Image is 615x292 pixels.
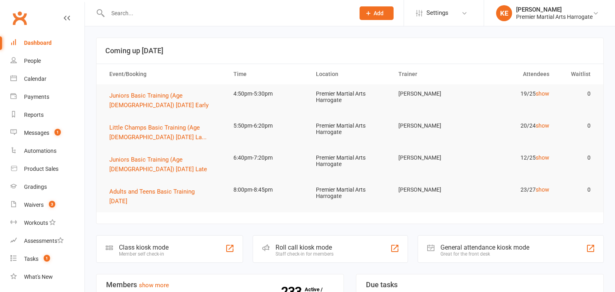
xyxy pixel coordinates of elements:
div: Member self check-in [119,251,169,257]
div: Assessments [24,238,64,244]
h3: Due tasks [366,281,594,289]
a: Product Sales [10,160,84,178]
td: 6:40pm-7:20pm [226,148,309,167]
td: 4:50pm-5:30pm [226,84,309,103]
a: Clubworx [10,8,30,28]
a: Dashboard [10,34,84,52]
button: Add [360,6,394,20]
td: [PERSON_NAME] [391,148,474,167]
a: Waivers 3 [10,196,84,214]
span: Settings [426,4,448,22]
div: [PERSON_NAME] [516,6,593,13]
td: [PERSON_NAME] [391,180,474,199]
th: Waitlist [557,64,598,84]
td: 0 [557,148,598,167]
td: Premier Martial Arts Harrogate [309,116,391,142]
div: KE [496,5,512,21]
button: Juniors Basic Training (Age [DEMOGRAPHIC_DATA]) [DATE] Early [109,91,219,110]
span: Juniors Basic Training (Age [DEMOGRAPHIC_DATA]) [DATE] Early [109,92,209,109]
a: show more [139,282,169,289]
span: 3 [49,201,55,208]
a: Gradings [10,178,84,196]
a: Tasks 1 [10,250,84,268]
div: Waivers [24,202,44,208]
td: [PERSON_NAME] [391,116,474,135]
a: Workouts [10,214,84,232]
input: Search... [105,8,349,19]
th: Event/Booking [102,64,226,84]
div: Roll call kiosk mode [275,244,334,251]
td: 0 [557,84,598,103]
div: Automations [24,148,56,154]
span: 1 [54,129,61,136]
a: Calendar [10,70,84,88]
a: show [536,154,549,161]
div: People [24,58,41,64]
div: Gradings [24,184,47,190]
div: Messages [24,130,49,136]
div: General attendance kiosk mode [440,244,529,251]
a: show [536,90,549,97]
td: [PERSON_NAME] [391,84,474,103]
th: Time [226,64,309,84]
div: Calendar [24,76,46,82]
a: People [10,52,84,70]
div: Class kiosk mode [119,244,169,251]
a: show [536,122,549,129]
div: Tasks [24,256,38,262]
button: Little Champs Basic Training (Age [DEMOGRAPHIC_DATA]) [DATE] La... [109,123,219,142]
td: 8:00pm-8:45pm [226,180,309,199]
a: Automations [10,142,84,160]
div: Premier Martial Arts Harrogate [516,13,593,20]
a: show [536,186,549,193]
th: Location [309,64,391,84]
span: Add [374,10,384,16]
td: 23/27 [474,180,556,199]
div: Great for the front desk [440,251,529,257]
div: Dashboard [24,40,52,46]
span: Adults and Teens Basic Training [DATE] [109,188,195,205]
span: Little Champs Basic Training (Age [DEMOGRAPHIC_DATA]) [DATE] La... [109,124,207,141]
td: 12/25 [474,148,556,167]
div: Staff check-in for members [275,251,334,257]
td: 5:50pm-6:20pm [226,116,309,135]
td: Premier Martial Arts Harrogate [309,180,391,206]
button: Juniors Basic Training (Age [DEMOGRAPHIC_DATA]) [DATE] Late [109,155,219,174]
h3: Coming up [DATE] [105,47,595,55]
td: Premier Martial Arts Harrogate [309,148,391,174]
div: Workouts [24,220,48,226]
th: Trainer [391,64,474,84]
a: Reports [10,106,84,124]
h3: Members [106,281,334,289]
td: 20/24 [474,116,556,135]
a: What's New [10,268,84,286]
th: Attendees [474,64,556,84]
div: Payments [24,94,49,100]
a: Messages 1 [10,124,84,142]
div: Reports [24,112,44,118]
a: Payments [10,88,84,106]
span: 1 [44,255,50,262]
td: 0 [557,116,598,135]
div: What's New [24,274,53,280]
div: Product Sales [24,166,58,172]
button: Adults and Teens Basic Training [DATE] [109,187,219,206]
a: Assessments [10,232,84,250]
td: 19/25 [474,84,556,103]
td: 0 [557,180,598,199]
span: Juniors Basic Training (Age [DEMOGRAPHIC_DATA]) [DATE] Late [109,156,207,173]
td: Premier Martial Arts Harrogate [309,84,391,110]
